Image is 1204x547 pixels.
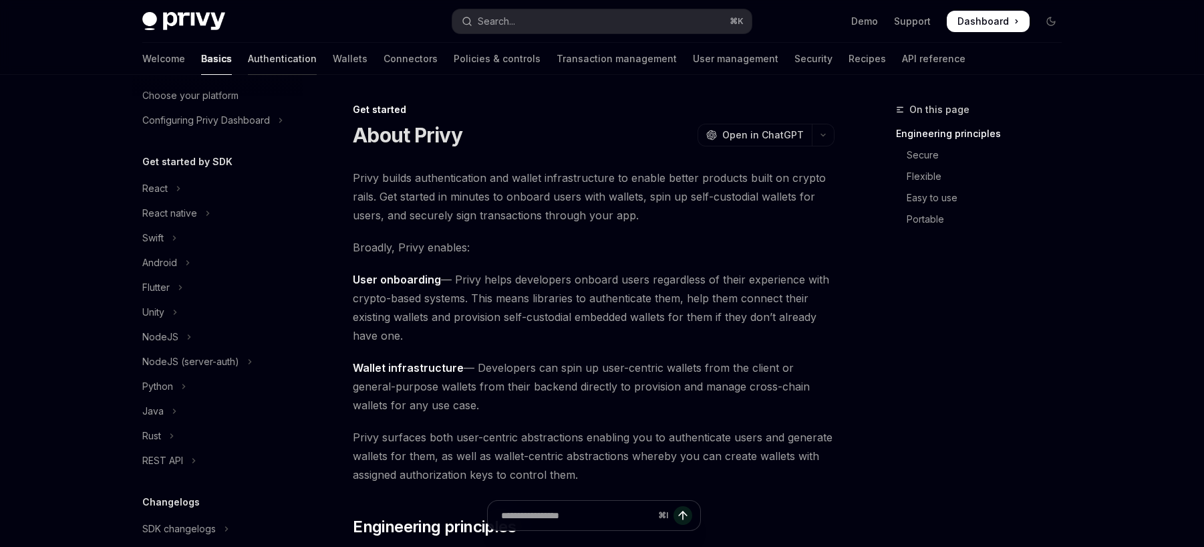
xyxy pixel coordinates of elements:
[353,428,835,484] span: Privy surfaces both user-centric abstractions enabling you to authenticate users and generate wal...
[896,187,1072,209] a: Easy to use
[730,16,744,27] span: ⌘ K
[353,123,462,147] h1: About Privy
[896,144,1072,166] a: Secure
[333,43,367,75] a: Wallets
[851,15,878,28] a: Demo
[142,181,168,197] div: React
[132,325,303,349] button: Toggle NodeJS section
[142,403,164,419] div: Java
[132,300,303,324] button: Toggle Unity section
[142,230,164,246] div: Swift
[693,43,778,75] a: User management
[794,43,833,75] a: Security
[353,169,835,225] span: Privy builds authentication and wallet infrastructure to enable better products built on crypto r...
[132,108,303,132] button: Toggle Configuring Privy Dashboard section
[353,238,835,257] span: Broadly, Privy enables:
[132,449,303,473] button: Toggle REST API section
[947,11,1030,32] a: Dashboard
[722,128,804,142] span: Open in ChatGPT
[142,378,173,395] div: Python
[142,453,183,469] div: REST API
[698,124,812,146] button: Open in ChatGPT
[384,43,438,75] a: Connectors
[353,358,835,415] span: — Developers can spin up user-centric wallets from the client or general-purpose wallets from the...
[353,103,835,116] div: Get started
[902,43,965,75] a: API reference
[132,226,303,250] button: Toggle Swift section
[896,166,1072,187] a: Flexible
[353,361,464,374] strong: Wallet infrastructure
[896,209,1072,230] a: Portable
[142,329,178,345] div: NodeJS
[478,13,515,29] div: Search...
[142,12,225,31] img: dark logo
[454,43,541,75] a: Policies & controls
[557,43,677,75] a: Transaction management
[142,280,170,296] div: Flutter
[957,15,1009,28] span: Dashboard
[909,102,969,118] span: On this page
[894,15,931,28] a: Support
[132,399,303,423] button: Toggle Java section
[132,374,303,399] button: Toggle Python section
[142,154,233,170] h5: Get started by SDK
[132,276,303,300] button: Toggle Flutter section
[1040,11,1062,32] button: Toggle dark mode
[142,494,200,510] h5: Changelogs
[142,255,177,271] div: Android
[452,9,752,33] button: Open search
[142,205,197,221] div: React native
[248,43,317,75] a: Authentication
[896,123,1072,144] a: Engineering principles
[673,506,692,525] button: Send message
[142,43,185,75] a: Welcome
[132,251,303,275] button: Toggle Android section
[142,304,164,320] div: Unity
[353,273,441,286] strong: User onboarding
[849,43,886,75] a: Recipes
[132,424,303,448] button: Toggle Rust section
[501,501,653,530] input: Ask a question...
[353,270,835,345] span: — Privy helps developers onboard users regardless of their experience with crypto-based systems. ...
[142,354,239,370] div: NodeJS (server-auth)
[132,177,303,201] button: Toggle React section
[142,521,216,537] div: SDK changelogs
[132,517,303,541] button: Toggle SDK changelogs section
[132,201,303,225] button: Toggle React native section
[142,428,161,444] div: Rust
[201,43,232,75] a: Basics
[132,350,303,374] button: Toggle NodeJS (server-auth) section
[142,112,270,128] div: Configuring Privy Dashboard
